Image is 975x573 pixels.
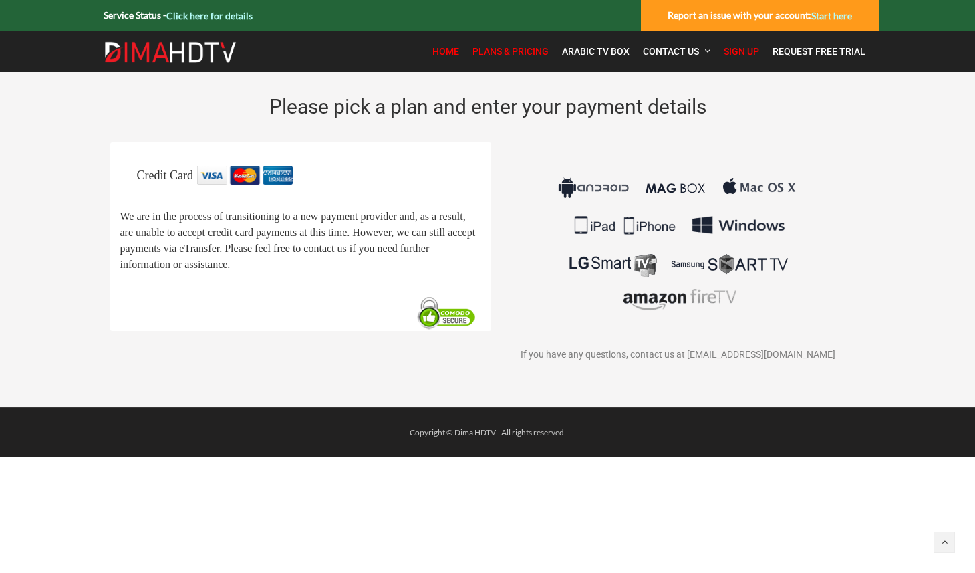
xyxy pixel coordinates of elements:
[466,37,555,66] a: Plans & Pricing
[104,9,253,21] strong: Service Status -
[555,37,636,66] a: Arabic TV Box
[104,41,237,63] img: Dima HDTV
[137,168,193,182] span: Credit Card
[766,37,872,66] a: Request Free Trial
[934,532,955,553] a: Back to top
[426,37,466,66] a: Home
[811,10,852,21] a: Start here
[717,37,766,66] a: Sign Up
[166,10,253,21] a: Click here for details
[432,46,459,57] span: Home
[120,211,476,271] span: We are in the process of transitioning to a new payment provider and, as a result, are unable to ...
[97,425,879,441] div: Copyright © Dima HDTV - All rights reserved.
[773,46,865,57] span: Request Free Trial
[668,9,852,21] strong: Report an issue with your account:
[521,349,835,360] span: If you have any questions, contact us at [EMAIL_ADDRESS][DOMAIN_NAME]
[636,37,717,66] a: Contact Us
[472,46,549,57] span: Plans & Pricing
[724,46,759,57] span: Sign Up
[269,95,706,118] span: Please pick a plan and enter your payment details
[562,46,630,57] span: Arabic TV Box
[643,46,699,57] span: Contact Us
